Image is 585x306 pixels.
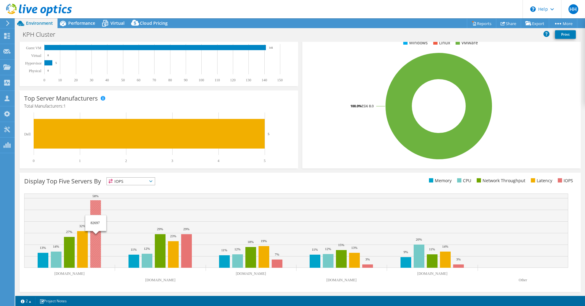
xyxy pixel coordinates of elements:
text: [DOMAIN_NAME] [417,271,448,276]
a: Export [521,19,549,28]
text: 58% [92,194,99,198]
text: 3 [171,159,173,163]
text: 1 [79,159,81,163]
text: 140 [262,78,267,82]
svg: \n [530,6,536,12]
li: Windows [402,39,428,46]
text: 7% [275,253,279,256]
text: 60 [137,78,140,82]
text: 15% [338,243,344,247]
h4: Total Manufacturers: [24,103,293,109]
a: 2 [17,297,35,305]
span: 1 [63,103,66,109]
text: Other [519,278,527,282]
a: More [549,19,577,28]
text: 20% [416,238,422,241]
text: Guest VM [26,46,41,50]
span: Environment [26,20,53,26]
text: 0 [33,159,35,163]
span: Cloud Pricing [140,20,168,26]
text: 11% [221,248,227,252]
text: 23% [170,234,176,238]
span: HH [568,4,578,14]
text: 130 [246,78,251,82]
text: 18% [248,240,254,244]
li: CPU [456,177,471,184]
a: Print [555,30,576,39]
text: 29% [183,227,189,231]
text: 5 [55,61,57,65]
text: 0 [43,78,45,82]
text: 70 [152,78,156,82]
text: 14% [442,245,448,248]
text: 30 [90,78,93,82]
text: 0 [47,69,49,72]
tspan: ESXi 8.0 [362,104,374,108]
li: Memory [427,177,452,184]
text: [DOMAIN_NAME] [236,271,266,276]
a: Project Notes [35,297,71,305]
text: 10 [58,78,62,82]
text: 29% [157,227,163,231]
a: Share [496,19,521,28]
a: Reports [467,19,496,28]
text: Hypervisor [25,61,42,65]
text: Physical [29,69,41,73]
text: 90 [184,78,188,82]
span: Virtual [110,20,125,26]
text: 9% [404,250,408,254]
text: 5 [264,159,266,163]
text: 120 [230,78,236,82]
text: Dell [24,132,31,136]
text: 27% [66,230,72,234]
text: 13% [351,246,357,249]
text: 141 [269,46,273,49]
text: 13% [40,246,46,249]
li: Linux [432,39,450,46]
text: 20 [74,78,78,82]
text: 19% [261,239,267,243]
text: [DOMAIN_NAME] [145,278,176,282]
text: Virtual [31,53,42,58]
span: IOPS [107,178,155,185]
li: VMware [454,39,478,46]
text: 50 [121,78,125,82]
text: 40 [105,78,109,82]
text: 12% [234,247,240,251]
text: 100 [199,78,204,82]
text: 3% [456,257,461,261]
h3: Top Server Manufacturers [24,95,98,102]
text: 14% [53,245,59,248]
text: 0 [47,54,49,57]
text: 4 [218,159,219,163]
text: [DOMAIN_NAME] [326,278,357,282]
text: 11% [312,248,318,251]
text: 80 [168,78,172,82]
text: 11% [131,248,137,251]
tspan: 100.0% [350,104,362,108]
text: 12% [144,247,150,250]
li: Network Throughput [475,177,525,184]
text: 2 [125,159,127,163]
text: 11% [429,247,435,251]
text: 110 [214,78,220,82]
text: 150 [277,78,283,82]
text: 12% [325,247,331,251]
text: 32% [79,224,85,228]
text: [DOMAIN_NAME] [54,271,85,276]
text: 5 [268,132,270,136]
span: Performance [68,20,95,26]
text: 3% [365,257,370,261]
h1: KPH Cluster [20,31,65,38]
li: Latency [529,177,552,184]
li: IOPS [556,177,573,184]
